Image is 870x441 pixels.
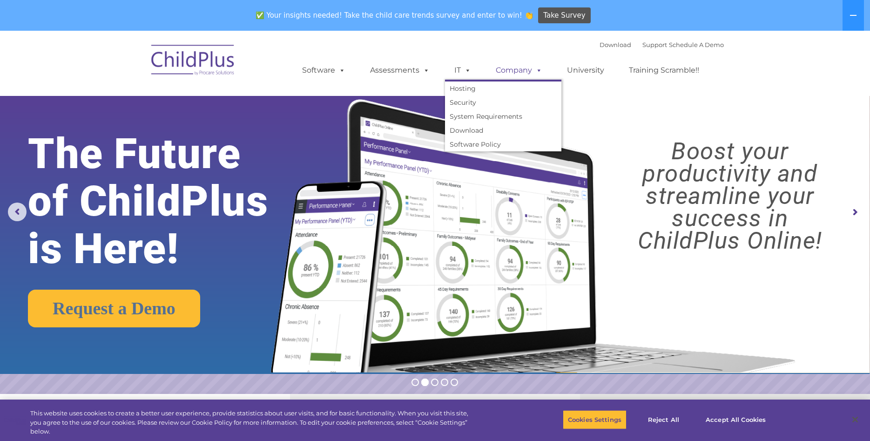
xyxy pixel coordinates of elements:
[563,410,627,429] button: Cookies Settings
[445,61,480,80] a: IT
[129,61,158,68] span: Last name
[642,41,667,48] a: Support
[30,409,479,436] div: This website uses cookies to create a better user experience, provide statistics about user visit...
[293,61,355,80] a: Software
[538,7,591,24] a: Take Survey
[601,140,859,252] rs-layer: Boost your productivity and streamline your success in ChildPlus Online!
[669,41,724,48] a: Schedule A Demo
[845,409,865,430] button: Close
[558,61,614,80] a: University
[486,61,552,80] a: Company
[445,137,561,151] a: Software Policy
[600,41,724,48] font: |
[701,410,771,429] button: Accept All Cookies
[634,410,693,429] button: Reject All
[445,95,561,109] a: Security
[445,109,561,123] a: System Requirements
[620,61,708,80] a: Training Scramble!!
[252,6,537,24] span: ✅ Your insights needed! Take the child care trends survey and enter to win! 👏
[543,7,585,24] span: Take Survey
[361,61,439,80] a: Assessments
[28,130,306,273] rs-layer: The Future of ChildPlus is Here!
[445,81,561,95] a: Hosting
[129,100,169,107] span: Phone number
[600,41,631,48] a: Download
[445,123,561,137] a: Download
[147,38,240,85] img: ChildPlus by Procare Solutions
[28,290,200,327] a: Request a Demo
